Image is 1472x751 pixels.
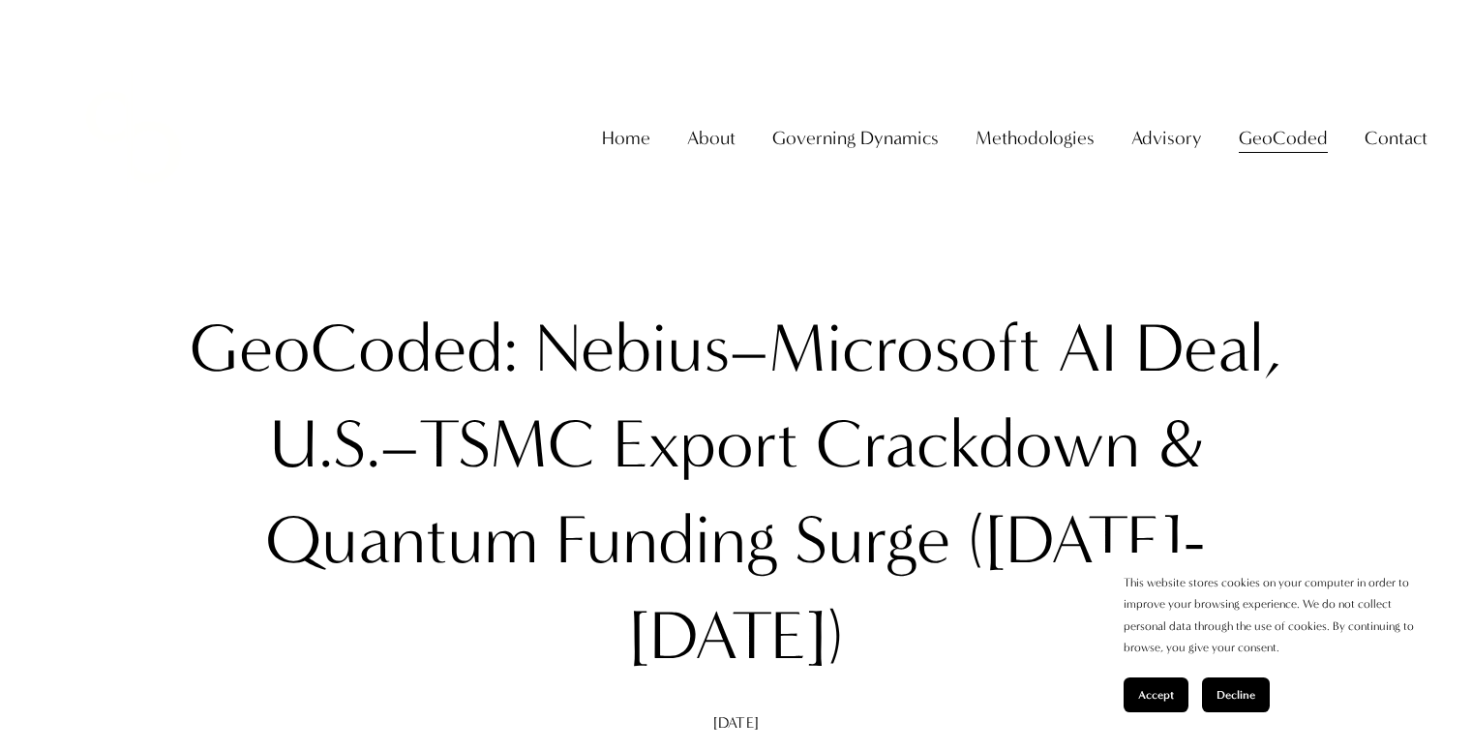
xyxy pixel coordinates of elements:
[1131,121,1202,155] span: Advisory
[772,121,939,155] span: Governing Dynamics
[687,121,736,155] span: About
[190,301,1283,684] h1: GeoCoded: Nebius–Microsoft AI Deal, U.S.–TSMC Export Crackdown & Quantum Funding Surge ([DATE]-[D...
[1124,677,1188,712] button: Accept
[713,713,759,732] span: [DATE]
[1365,121,1427,155] span: Contact
[1239,119,1328,157] a: folder dropdown
[45,48,223,226] img: Christopher Sanchez &amp; Co.
[1131,119,1202,157] a: folder dropdown
[772,119,939,157] a: folder dropdown
[602,119,650,157] a: Home
[1124,572,1433,658] p: This website stores cookies on your computer in order to improve your browsing experience. We do ...
[687,119,736,157] a: folder dropdown
[1202,677,1270,712] button: Decline
[976,121,1095,155] span: Methodologies
[976,119,1095,157] a: folder dropdown
[1239,121,1328,155] span: GeoCoded
[1138,688,1174,702] span: Accept
[1104,553,1453,732] section: Cookie banner
[1365,119,1427,157] a: folder dropdown
[1217,688,1255,702] span: Decline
